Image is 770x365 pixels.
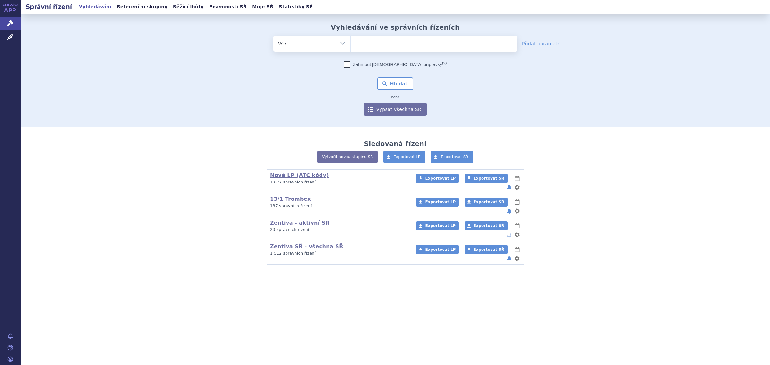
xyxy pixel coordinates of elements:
a: Exportovat SŘ [431,151,473,163]
a: Přidat parametr [522,40,560,47]
a: Exportovat LP [416,198,459,207]
span: Exportovat SŘ [474,200,504,204]
h2: Vyhledávání ve správních řízeních [331,23,460,31]
i: nebo [388,95,403,99]
a: Referenční skupiny [115,3,169,11]
a: Exportovat LP [416,245,459,254]
button: Hledat [377,77,414,90]
label: Zahrnout [DEMOGRAPHIC_DATA] přípravky [344,61,447,68]
p: 137 správních řízení [270,203,408,209]
a: Exportovat LP [383,151,425,163]
p: 1 512 správních řízení [270,251,408,256]
a: Zentiva - aktivní SŘ [270,220,329,226]
button: lhůty [514,174,520,182]
a: Statistiky SŘ [277,3,315,11]
button: nastavení [514,207,520,215]
a: Exportovat LP [416,174,459,183]
abbr: (?) [442,61,447,65]
h2: Sledovaná řízení [364,140,426,148]
a: Exportovat LP [416,221,459,230]
button: notifikace [506,183,512,191]
a: Písemnosti SŘ [207,3,249,11]
a: Exportovat SŘ [465,245,508,254]
a: Běžící lhůty [171,3,206,11]
span: Exportovat LP [425,224,456,228]
button: notifikace [506,255,512,262]
p: 23 správních řízení [270,227,408,233]
span: Exportovat LP [394,155,421,159]
span: Exportovat LP [425,200,456,204]
button: nastavení [514,231,520,239]
button: nastavení [514,183,520,191]
span: Exportovat SŘ [474,176,504,181]
a: Nové LP (ATC kódy) [270,172,329,178]
a: Exportovat SŘ [465,221,508,230]
a: Exportovat SŘ [465,174,508,183]
span: Exportovat LP [425,176,456,181]
button: lhůty [514,198,520,206]
button: lhůty [514,222,520,230]
button: notifikace [506,207,512,215]
span: Exportovat SŘ [474,247,504,252]
a: Vytvořit novou skupinu SŘ [317,151,378,163]
button: lhůty [514,246,520,253]
button: nastavení [514,255,520,262]
span: Exportovat SŘ [474,224,504,228]
a: Vyhledávání [77,3,113,11]
h2: Správní řízení [21,2,77,11]
a: 13/1 Trombex [270,196,311,202]
span: Exportovat LP [425,247,456,252]
span: Exportovat SŘ [441,155,468,159]
p: 1 027 správních řízení [270,180,408,185]
button: notifikace [506,231,512,239]
a: Zentiva SŘ - všechna SŘ [270,243,343,250]
a: Moje SŘ [250,3,275,11]
a: Vypsat všechna SŘ [364,103,427,116]
a: Exportovat SŘ [465,198,508,207]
